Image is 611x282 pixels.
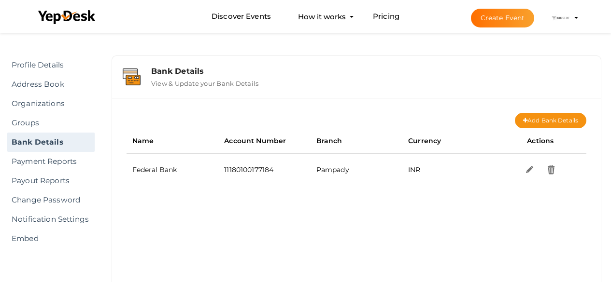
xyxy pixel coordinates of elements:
td: Federal Bank [127,154,218,186]
a: Change Password [7,190,95,210]
td: Pampady [311,154,402,186]
a: Discover Events [212,8,271,26]
td: 11180100177184 [218,154,310,186]
img: edit.svg [525,164,535,175]
a: Payout Reports [7,171,95,190]
th: Branch [311,128,402,154]
img: ACg8ocLqu5jM_oAeKNg0It_CuzWY7FqhiTBdQx-M6CjW58AJd_s4904=s100 [551,8,570,27]
td: INR [402,154,494,186]
a: Groups [7,113,95,133]
img: bank-details.svg [123,68,141,85]
th: Currency [402,128,494,154]
button: Add Bank Details [515,113,586,128]
a: Bank Details View & Update your Bank Details [117,80,596,89]
button: How it works [295,8,349,26]
th: Name [127,128,218,154]
a: Profile Details [7,55,95,75]
a: Embed [7,229,95,248]
img: delete.svg [546,164,556,175]
label: View & Update your Bank Details [151,76,258,87]
a: Address Book [7,75,95,94]
div: Bank Details [151,67,590,76]
a: Bank Details [7,133,95,152]
a: Payment Reports [7,152,95,171]
button: Create Event [471,9,535,27]
th: Account Number [218,128,310,154]
a: Notification Settings [7,210,95,229]
a: Organizations [7,94,95,113]
th: Actions [495,128,586,154]
a: Pricing [373,8,399,26]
